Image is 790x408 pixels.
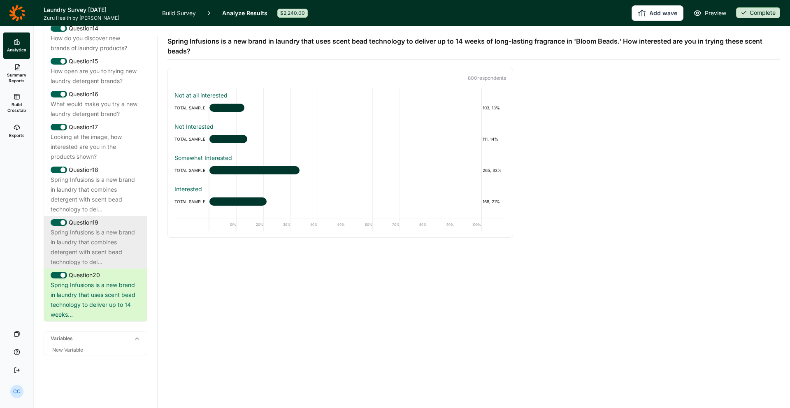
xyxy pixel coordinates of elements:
[51,218,140,227] div: Question 19
[736,7,780,19] button: Complete
[264,218,291,231] div: 30%
[174,216,506,225] div: Very interested
[51,23,140,33] div: Question 14
[736,7,780,18] div: Complete
[318,218,345,231] div: 50%
[51,66,140,86] div: How open are you to trying new laundry detergent brands?
[51,347,85,353] a: New Variable
[44,15,152,21] span: Zuru Health by [PERSON_NAME]
[174,154,506,162] div: Somewhat Interested
[174,123,506,131] div: Not Interested
[454,218,481,231] div: 100%
[51,175,140,214] div: Spring Infusions is a new brand in laundry that combines detergent with scent bead technology to ...
[174,103,209,113] div: TOTAL SAMPLE
[400,218,427,231] div: 80%
[3,88,30,118] a: Build Crosstab
[481,134,506,144] div: 111, 14%
[51,99,140,119] div: What would make you try a new laundry detergent brand?
[345,218,372,231] div: 60%
[705,8,726,18] span: Preview
[427,218,454,231] div: 90%
[481,197,506,206] div: 168, 21%
[693,8,726,18] a: Preview
[44,332,147,345] div: Variables
[237,218,264,231] div: 20%
[174,165,209,175] div: TOTAL SAMPLE
[3,32,30,59] a: Analytics
[7,47,26,53] span: Analytics
[209,218,237,231] div: 10%
[291,218,318,231] div: 40%
[51,33,140,53] div: How do you discover new brands of laundry products?
[174,185,506,193] div: Interested
[7,102,27,113] span: Build Crosstab
[9,132,25,138] span: Exports
[51,165,140,175] div: Question 18
[373,218,400,231] div: 70%
[174,197,209,206] div: TOTAL SAMPLE
[3,59,30,88] a: Summary Reports
[51,122,140,132] div: Question 17
[44,5,152,15] h1: Laundry Survey [DATE]
[51,89,140,99] div: Question 16
[51,227,140,267] div: Spring Infusions is a new brand in laundry that combines detergent with scent bead technology to ...
[10,385,23,398] div: CC
[277,9,308,18] div: $2,240.00
[51,280,140,320] div: Spring Infusions is a new brand in laundry that uses scent bead technology to deliver up to 14 we...
[481,103,506,113] div: 103, 13%
[51,270,140,280] div: Question 20
[632,5,683,21] button: Add wave
[51,132,140,162] div: Looking at the image, how interested are you in the products shown?
[3,118,30,144] a: Exports
[174,75,506,81] p: 800 respondent s
[51,56,140,66] div: Question 15
[481,165,506,175] div: 265, 33%
[174,134,209,144] div: TOTAL SAMPLE
[174,91,506,100] div: Not at all interested
[167,36,780,56] span: Spring Infusions is a new brand in laundry that uses scent bead technology to deliver up to 14 we...
[7,72,27,83] span: Summary Reports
